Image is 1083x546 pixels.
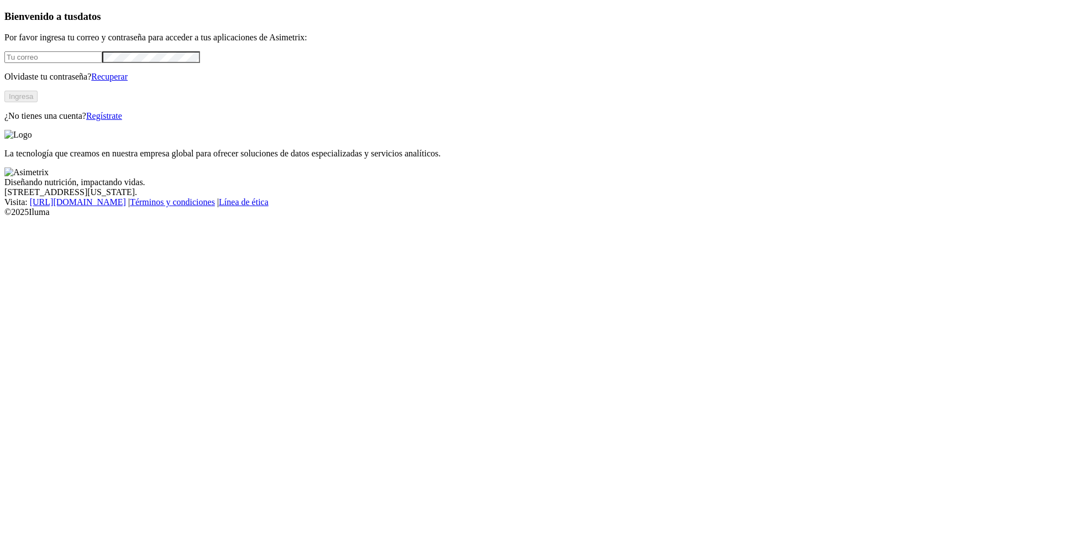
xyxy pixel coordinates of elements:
h3: Bienvenido a tus [4,11,1079,23]
a: Términos y condiciones [130,197,215,207]
div: Diseñando nutrición, impactando vidas. [4,177,1079,187]
img: Logo [4,130,32,140]
div: © 2025 Iluma [4,207,1079,217]
button: Ingresa [4,91,38,102]
div: Visita : | | [4,197,1079,207]
p: ¿No tienes una cuenta? [4,111,1079,121]
a: [URL][DOMAIN_NAME] [30,197,126,207]
p: La tecnología que creamos en nuestra empresa global para ofrecer soluciones de datos especializad... [4,149,1079,159]
a: Línea de ética [219,197,269,207]
span: datos [77,11,101,22]
div: [STREET_ADDRESS][US_STATE]. [4,187,1079,197]
a: Recuperar [91,72,128,81]
p: Olvidaste tu contraseña? [4,72,1079,82]
input: Tu correo [4,51,102,63]
a: Regístrate [86,111,122,120]
img: Asimetrix [4,167,49,177]
p: Por favor ingresa tu correo y contraseña para acceder a tus aplicaciones de Asimetrix: [4,33,1079,43]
